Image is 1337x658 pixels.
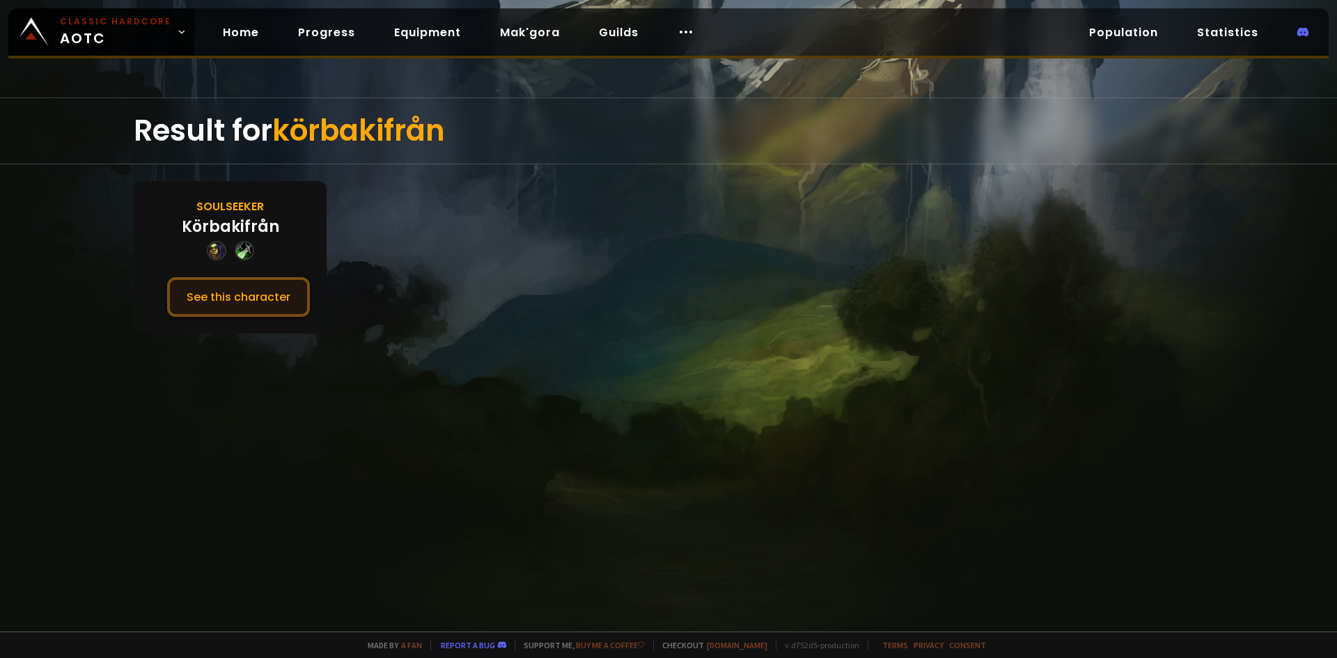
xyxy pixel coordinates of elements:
[287,18,366,47] a: Progress
[707,640,767,650] a: [DOMAIN_NAME]
[359,640,422,650] span: Made by
[576,640,645,650] a: Buy me a coffee
[588,18,650,47] a: Guilds
[134,98,1203,164] div: Result for
[489,18,571,47] a: Mak'gora
[653,640,767,650] span: Checkout
[401,640,422,650] a: a fan
[515,640,645,650] span: Support me,
[914,640,944,650] a: Privacy
[60,15,171,28] small: Classic Hardcore
[383,18,472,47] a: Equipment
[949,640,986,650] a: Consent
[882,640,908,650] a: Terms
[272,110,445,151] span: körbakifrån
[60,15,171,49] span: AOTC
[182,215,279,238] div: Körbakifrån
[1186,18,1269,47] a: Statistics
[441,640,495,650] a: Report a bug
[776,640,859,650] span: v. d752d5 - production
[212,18,270,47] a: Home
[8,8,195,56] a: Classic HardcoreAOTC
[167,277,310,317] button: See this character
[1078,18,1169,47] a: Population
[196,198,264,215] div: Soulseeker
